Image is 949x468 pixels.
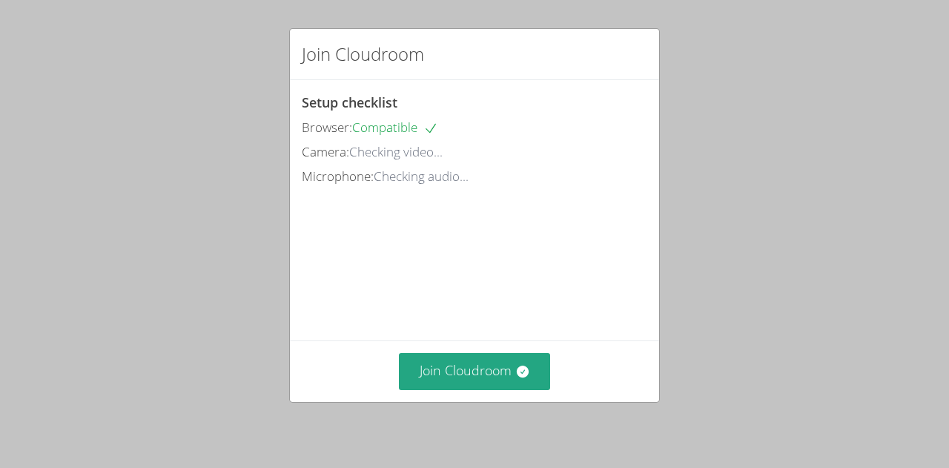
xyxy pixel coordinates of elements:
span: Checking audio... [374,168,469,185]
span: Browser: [302,119,352,136]
span: Compatible [352,119,438,136]
button: Join Cloudroom [399,353,551,389]
span: Camera: [302,143,349,160]
span: Checking video... [349,143,443,160]
span: Setup checklist [302,93,397,111]
h2: Join Cloudroom [302,41,424,67]
span: Microphone: [302,168,374,185]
